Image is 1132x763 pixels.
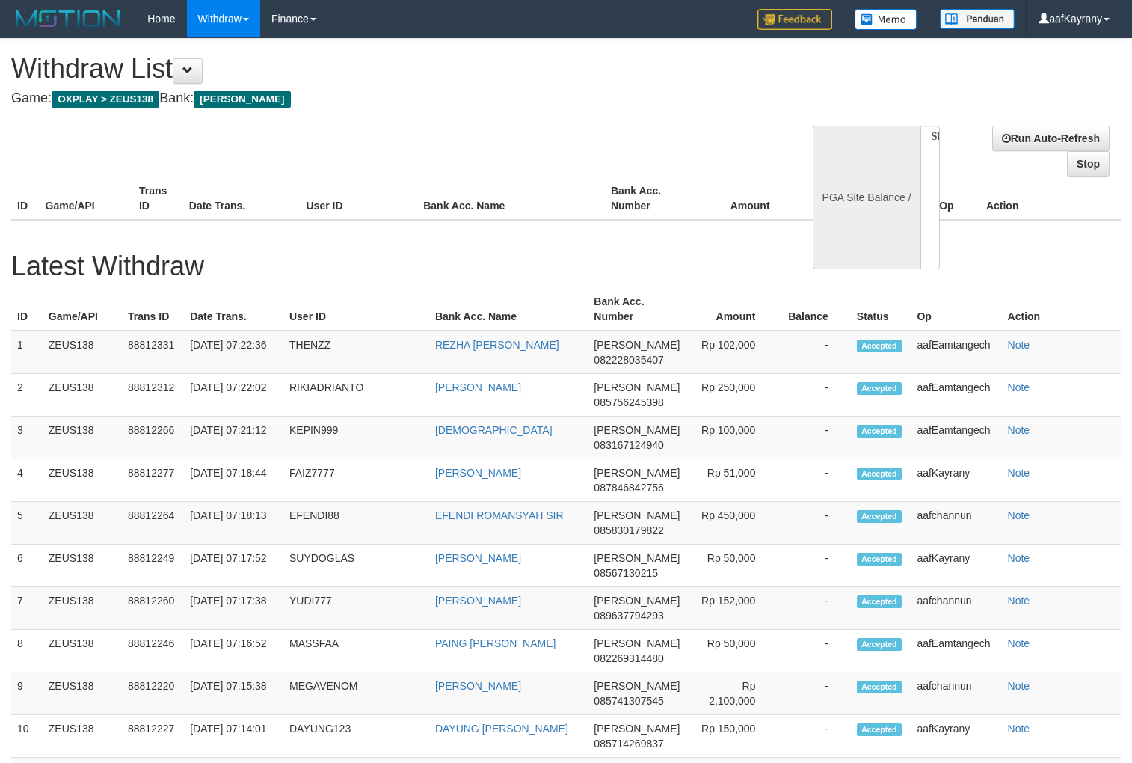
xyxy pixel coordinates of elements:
td: - [778,331,850,374]
td: Rp 250,000 [692,374,778,417]
td: [DATE] 07:15:38 [184,672,283,715]
a: [PERSON_NAME] [435,680,521,692]
a: [PERSON_NAME] [435,552,521,564]
td: THENZZ [283,331,429,374]
span: [PERSON_NAME] [594,509,680,521]
td: 88812246 [122,630,184,672]
td: Rp 50,000 [692,630,778,672]
td: [DATE] 07:21:12 [184,417,283,459]
th: ID [11,288,43,331]
span: 087846842756 [594,482,663,494]
th: Amount [692,288,778,331]
td: aafKayrany [911,459,1001,502]
td: SUYDOGLAS [283,545,429,587]
td: aafEamtangech [911,331,1001,374]
a: Stop [1067,151,1110,177]
td: FAIZ7777 [283,459,429,502]
td: 88812227 [122,715,184,758]
td: aafKayrany [911,715,1001,758]
span: [PERSON_NAME] [594,595,680,607]
td: 2 [11,374,43,417]
td: 9 [11,672,43,715]
td: 3 [11,417,43,459]
span: [PERSON_NAME] [594,381,680,393]
span: [PERSON_NAME] [594,723,680,735]
img: Feedback.jpg [757,9,832,30]
a: Note [1008,552,1030,564]
td: ZEUS138 [43,331,122,374]
td: MEGAVENOM [283,672,429,715]
span: 082269314480 [594,652,663,664]
a: Note [1008,424,1030,436]
a: PAING [PERSON_NAME] [435,637,556,649]
span: Accepted [857,638,902,651]
th: Op [933,177,980,220]
span: Accepted [857,510,902,523]
h1: Withdraw List [11,54,739,84]
td: aafchannun [911,502,1001,545]
td: EFENDI88 [283,502,429,545]
td: [DATE] 07:17:38 [184,587,283,630]
span: 083167124940 [594,439,663,451]
td: [DATE] 07:22:36 [184,331,283,374]
td: [DATE] 07:22:02 [184,374,283,417]
td: Rp 2,100,000 [692,672,778,715]
td: 5 [11,502,43,545]
td: - [778,459,850,502]
td: Rp 50,000 [692,545,778,587]
span: Accepted [857,425,902,438]
a: Run Auto-Refresh [992,126,1110,151]
td: ZEUS138 [43,715,122,758]
th: ID [11,177,40,220]
td: 88812266 [122,417,184,459]
th: Date Trans. [184,288,283,331]
td: 88812331 [122,331,184,374]
th: Balance [778,288,850,331]
span: [PERSON_NAME] [594,637,680,649]
span: 085830179822 [594,524,663,536]
td: Rp 450,000 [692,502,778,545]
td: - [778,374,850,417]
a: Note [1008,467,1030,479]
td: [DATE] 07:14:01 [184,715,283,758]
td: ZEUS138 [43,502,122,545]
td: aafchannun [911,672,1001,715]
td: [DATE] 07:18:44 [184,459,283,502]
td: 10 [11,715,43,758]
td: 88812312 [122,374,184,417]
a: Note [1008,723,1030,735]
a: Note [1008,509,1030,521]
td: YUDI777 [283,587,429,630]
h4: Game: Bank: [11,91,739,106]
td: ZEUS138 [43,374,122,417]
img: MOTION_logo.png [11,7,125,30]
span: Accepted [857,382,902,395]
td: aafchannun [911,587,1001,630]
td: 6 [11,545,43,587]
a: EFENDI ROMANSYAH SIR [435,509,564,521]
td: Rp 150,000 [692,715,778,758]
td: Rp 100,000 [692,417,778,459]
td: aafKayrany [911,545,1001,587]
td: ZEUS138 [43,545,122,587]
td: DAYUNG123 [283,715,429,758]
td: - [778,417,850,459]
th: User ID [283,288,429,331]
span: Accepted [857,681,902,693]
td: aafEamtangech [911,630,1001,672]
th: Status [851,288,911,331]
span: 08567130215 [594,567,658,579]
td: Rp 51,000 [692,459,778,502]
td: - [778,545,850,587]
span: 085756245398 [594,396,663,408]
span: [PERSON_NAME] [594,552,680,564]
td: - [778,715,850,758]
td: MASSFAA [283,630,429,672]
th: Bank Acc. Number [605,177,698,220]
td: 88812220 [122,672,184,715]
td: 88812249 [122,545,184,587]
th: Game/API [40,177,133,220]
td: ZEUS138 [43,587,122,630]
td: - [778,672,850,715]
td: 7 [11,587,43,630]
